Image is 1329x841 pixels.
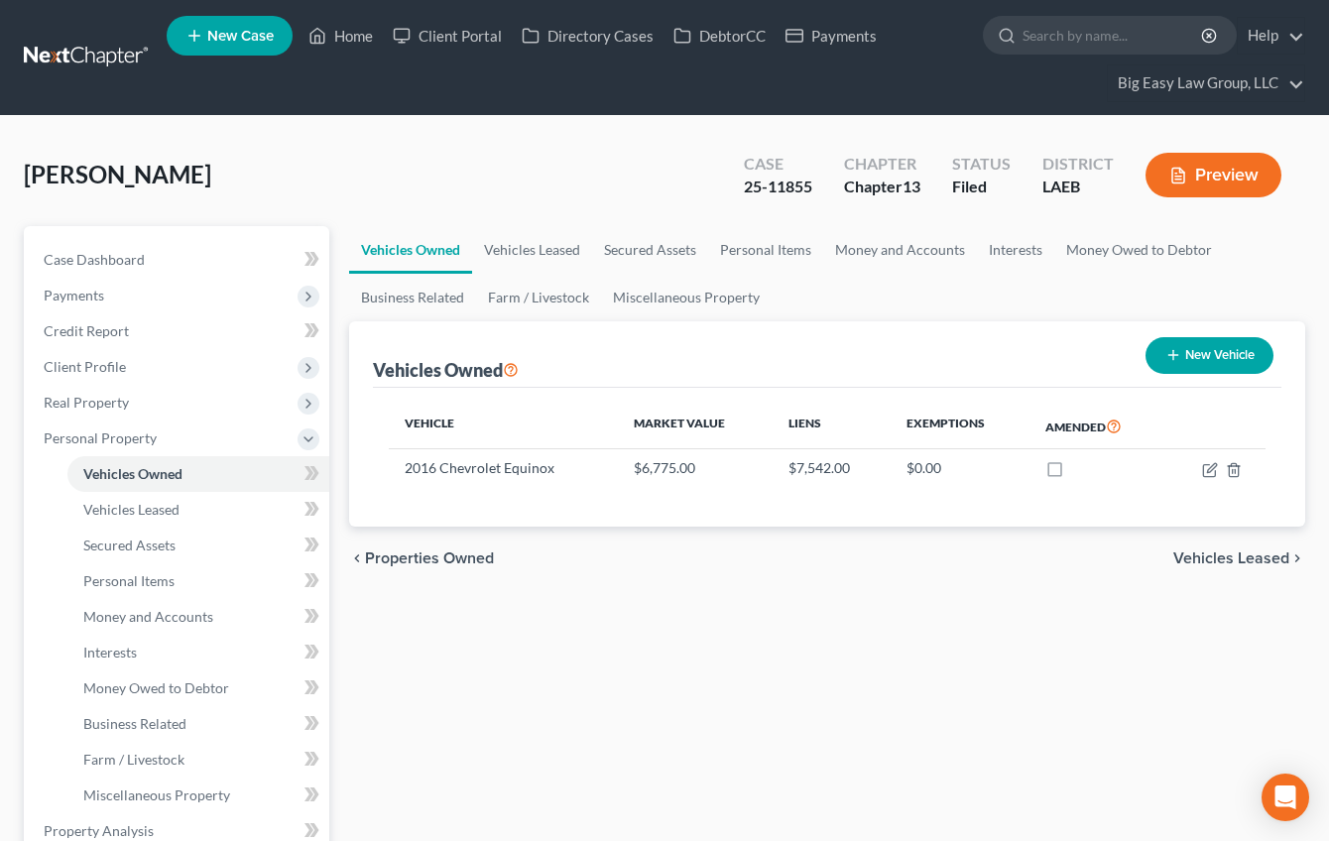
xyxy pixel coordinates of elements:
[207,29,274,44] span: New Case
[83,786,230,803] span: Miscellaneous Property
[83,715,186,732] span: Business Related
[67,456,329,492] a: Vehicles Owned
[744,153,812,176] div: Case
[44,251,145,268] span: Case Dashboard
[618,404,773,449] th: Market Value
[83,608,213,625] span: Money and Accounts
[1289,550,1305,566] i: chevron_right
[1146,153,1281,197] button: Preview
[1042,176,1114,198] div: LAEB
[952,153,1011,176] div: Status
[476,274,601,321] a: Farm / Livestock
[83,644,137,661] span: Interests
[44,358,126,375] span: Client Profile
[823,226,977,274] a: Money and Accounts
[383,18,512,54] a: Client Portal
[44,429,157,446] span: Personal Property
[952,176,1011,198] div: Filed
[67,670,329,706] a: Money Owed to Debtor
[349,550,494,566] button: chevron_left Properties Owned
[891,404,1029,449] th: Exemptions
[44,394,129,411] span: Real Property
[1108,65,1304,101] a: Big Easy Law Group, LLC
[1173,550,1289,566] span: Vehicles Leased
[67,492,329,528] a: Vehicles Leased
[83,465,182,482] span: Vehicles Owned
[776,18,887,54] a: Payments
[299,18,383,54] a: Home
[83,501,180,518] span: Vehicles Leased
[1238,18,1304,54] a: Help
[67,635,329,670] a: Interests
[1023,17,1204,54] input: Search by name...
[44,322,129,339] span: Credit Report
[844,176,920,198] div: Chapter
[83,751,184,768] span: Farm / Livestock
[1054,226,1224,274] a: Money Owed to Debtor
[744,176,812,198] div: 25-11855
[773,449,891,487] td: $7,542.00
[67,706,329,742] a: Business Related
[601,274,772,321] a: Miscellaneous Property
[44,822,154,839] span: Property Analysis
[349,226,472,274] a: Vehicles Owned
[512,18,664,54] a: Directory Cases
[1029,404,1165,449] th: Amended
[28,313,329,349] a: Credit Report
[1042,153,1114,176] div: District
[349,550,365,566] i: chevron_left
[67,599,329,635] a: Money and Accounts
[1262,774,1309,821] div: Open Intercom Messenger
[67,528,329,563] a: Secured Assets
[844,153,920,176] div: Chapter
[67,563,329,599] a: Personal Items
[28,242,329,278] a: Case Dashboard
[1146,337,1273,374] button: New Vehicle
[373,358,519,382] div: Vehicles Owned
[67,742,329,778] a: Farm / Livestock
[24,160,211,188] span: [PERSON_NAME]
[977,226,1054,274] a: Interests
[592,226,708,274] a: Secured Assets
[389,404,618,449] th: Vehicle
[664,18,776,54] a: DebtorCC
[349,274,476,321] a: Business Related
[903,177,920,195] span: 13
[83,572,175,589] span: Personal Items
[891,449,1029,487] td: $0.00
[365,550,494,566] span: Properties Owned
[618,449,773,487] td: $6,775.00
[67,778,329,813] a: Miscellaneous Property
[1173,550,1305,566] button: Vehicles Leased chevron_right
[708,226,823,274] a: Personal Items
[83,537,176,553] span: Secured Assets
[83,679,229,696] span: Money Owed to Debtor
[472,226,592,274] a: Vehicles Leased
[773,404,891,449] th: Liens
[389,449,618,487] td: 2016 Chevrolet Equinox
[44,287,104,303] span: Payments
